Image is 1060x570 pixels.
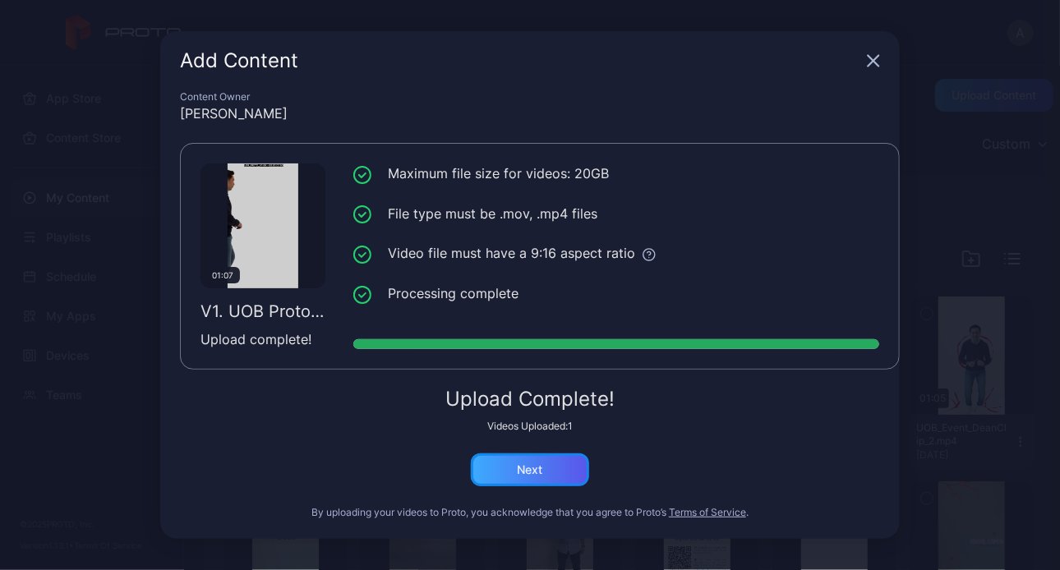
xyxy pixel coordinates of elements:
[205,267,240,283] div: 01:07
[180,103,880,123] div: [PERSON_NAME]
[180,420,880,433] div: Videos Uploaded: 1
[669,506,746,519] button: Terms of Service
[180,506,880,519] div: By uploading your videos to Proto, you acknowledge that you agree to Proto’s .
[353,283,879,304] li: Processing complete
[200,329,325,349] div: Upload complete!
[353,243,879,264] li: Video file must have a 9:16 aspect ratio
[180,389,880,409] div: Upload Complete!
[180,90,880,103] div: Content Owner
[471,453,589,486] button: Next
[180,51,860,71] div: Add Content
[353,163,879,184] li: Maximum file size for videos: 20GB
[353,204,879,224] li: File type must be .mov, .mp4 files
[200,301,325,321] div: V1. UOB Proto INTRO - D1.mp4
